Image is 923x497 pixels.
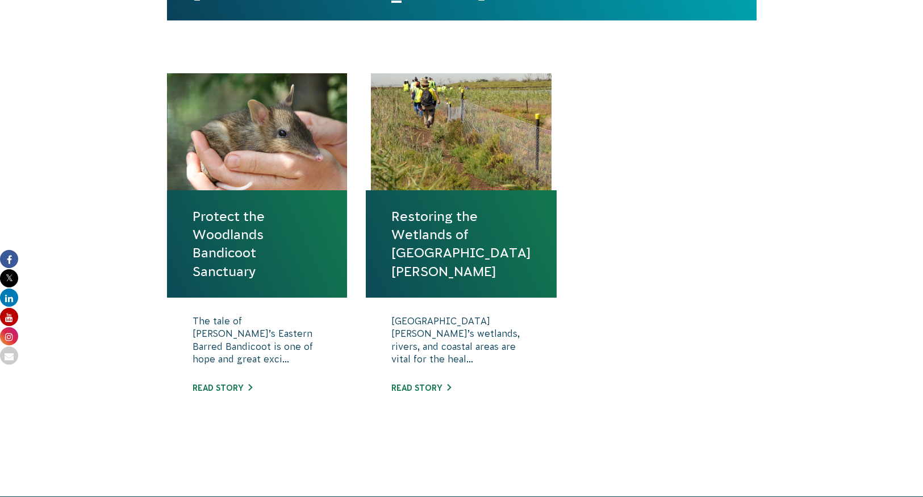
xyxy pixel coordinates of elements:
a: Read story [391,383,451,392]
a: Read story [193,383,252,392]
a: Protect the Woodlands Bandicoot Sanctuary [193,207,322,281]
a: Restoring the Wetlands of [GEOGRAPHIC_DATA][PERSON_NAME] [391,207,531,281]
p: [GEOGRAPHIC_DATA][PERSON_NAME]’s wetlands, rivers, and coastal areas are vital for the heal... [391,315,531,371]
p: The tale of [PERSON_NAME]’s Eastern Barred Bandicoot is one of hope and great exci... [193,315,322,371]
